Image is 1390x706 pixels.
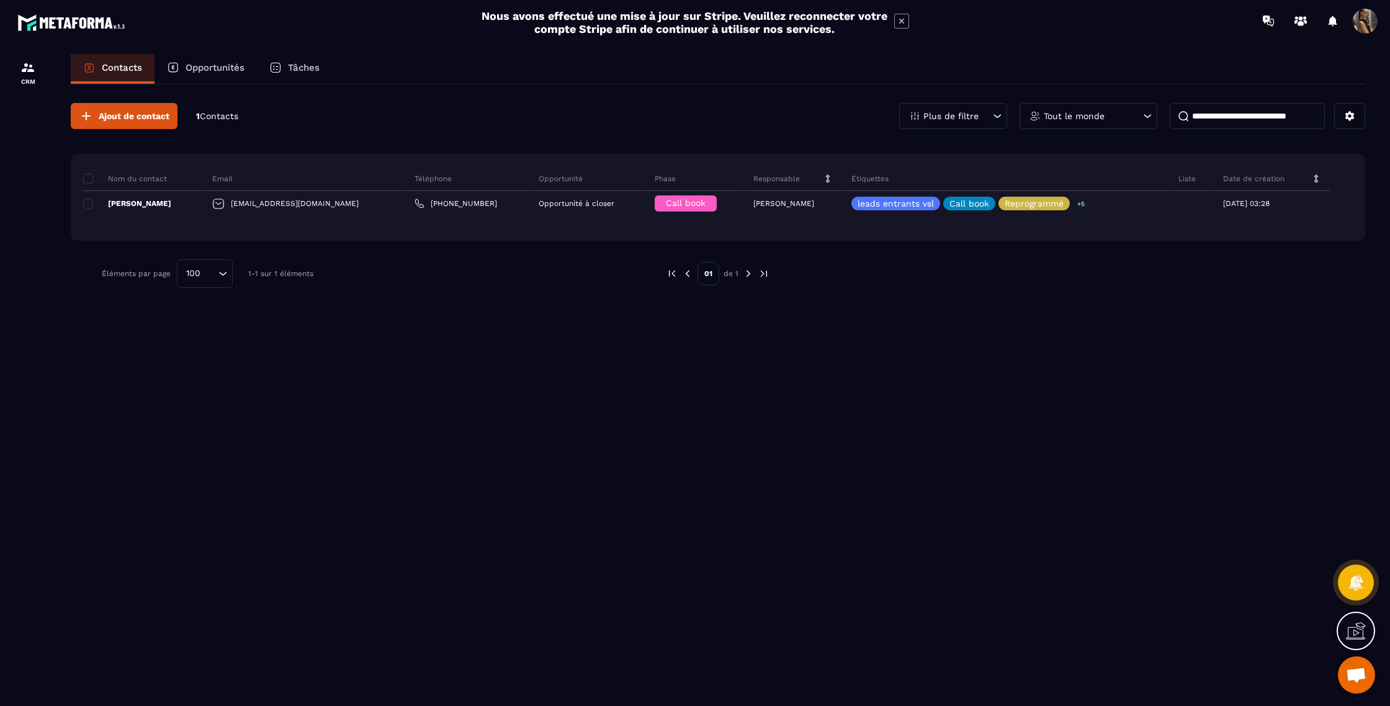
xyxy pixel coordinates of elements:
[666,268,678,279] img: prev
[182,267,205,280] span: 100
[288,62,320,73] p: Tâches
[539,199,614,208] p: Opportunité à closer
[1044,112,1105,120] p: Tout le monde
[186,62,244,73] p: Opportunités
[1223,174,1285,184] p: Date de création
[3,78,53,85] p: CRM
[666,198,706,208] span: Call book
[102,62,142,73] p: Contacts
[177,259,233,288] div: Search for option
[682,268,693,279] img: prev
[17,11,129,34] img: logo
[415,199,497,208] a: [PHONE_NUMBER]
[724,269,738,279] p: de 1
[99,110,169,122] span: Ajout de contact
[858,199,934,208] p: leads entrants vsl
[1338,656,1375,694] div: Ouvrir le chat
[83,174,167,184] p: Nom du contact
[753,199,814,208] p: [PERSON_NAME]
[196,110,238,122] p: 1
[200,111,238,121] span: Contacts
[1073,197,1089,210] p: +5
[851,174,889,184] p: Étiquettes
[1178,174,1196,184] p: Liste
[205,267,215,280] input: Search for option
[248,269,313,278] p: 1-1 sur 1 éléments
[71,54,155,84] a: Contacts
[3,51,53,94] a: formationformationCRM
[539,174,583,184] p: Opportunité
[758,268,769,279] img: next
[753,174,800,184] p: Responsable
[1005,199,1064,208] p: Reprogrammé
[923,112,979,120] p: Plus de filtre
[481,9,888,35] h2: Nous avons effectué une mise à jour sur Stripe. Veuillez reconnecter votre compte Stripe afin de ...
[949,199,989,208] p: Call book
[257,54,332,84] a: Tâches
[212,174,233,184] p: Email
[102,269,171,278] p: Éléments par page
[83,199,171,208] p: [PERSON_NAME]
[415,174,452,184] p: Téléphone
[1223,199,1270,208] p: [DATE] 03:28
[697,262,719,285] p: 01
[655,174,676,184] p: Phase
[71,103,177,129] button: Ajout de contact
[20,60,35,75] img: formation
[743,268,754,279] img: next
[155,54,257,84] a: Opportunités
